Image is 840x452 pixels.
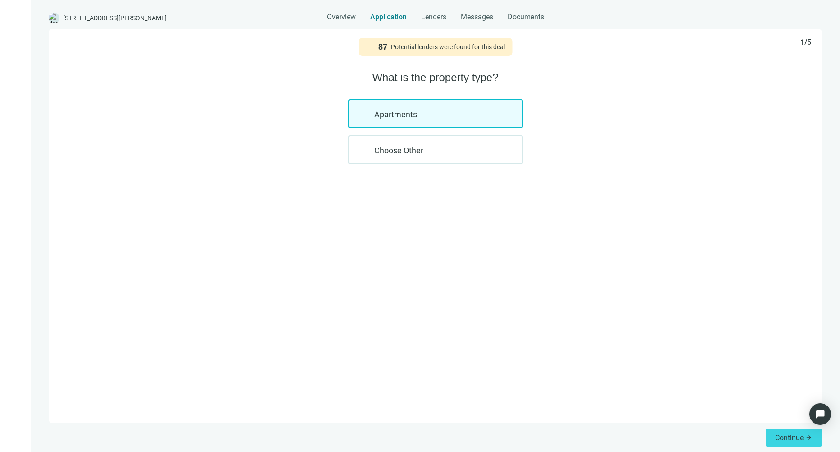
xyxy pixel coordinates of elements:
[461,13,493,22] span: Messages
[805,434,813,441] span: arrow_forward
[800,38,811,47] span: 1/5
[63,14,167,23] span: [STREET_ADDRESS][PERSON_NAME]
[348,135,523,164] div: Choose Other
[327,13,356,22] span: Overview
[378,42,387,52] span: 87
[391,43,505,51] div: Potential lenders were found for this deal
[766,429,822,447] button: Continuearrow_forward
[49,13,59,23] img: deal-logo
[421,13,446,22] span: Lenders
[59,70,811,85] h2: What is the property type?
[348,99,523,128] div: Apartments
[809,403,831,425] div: Open Intercom Messenger
[370,13,407,22] span: Application
[508,13,544,22] span: Documents
[775,434,804,442] span: Continue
